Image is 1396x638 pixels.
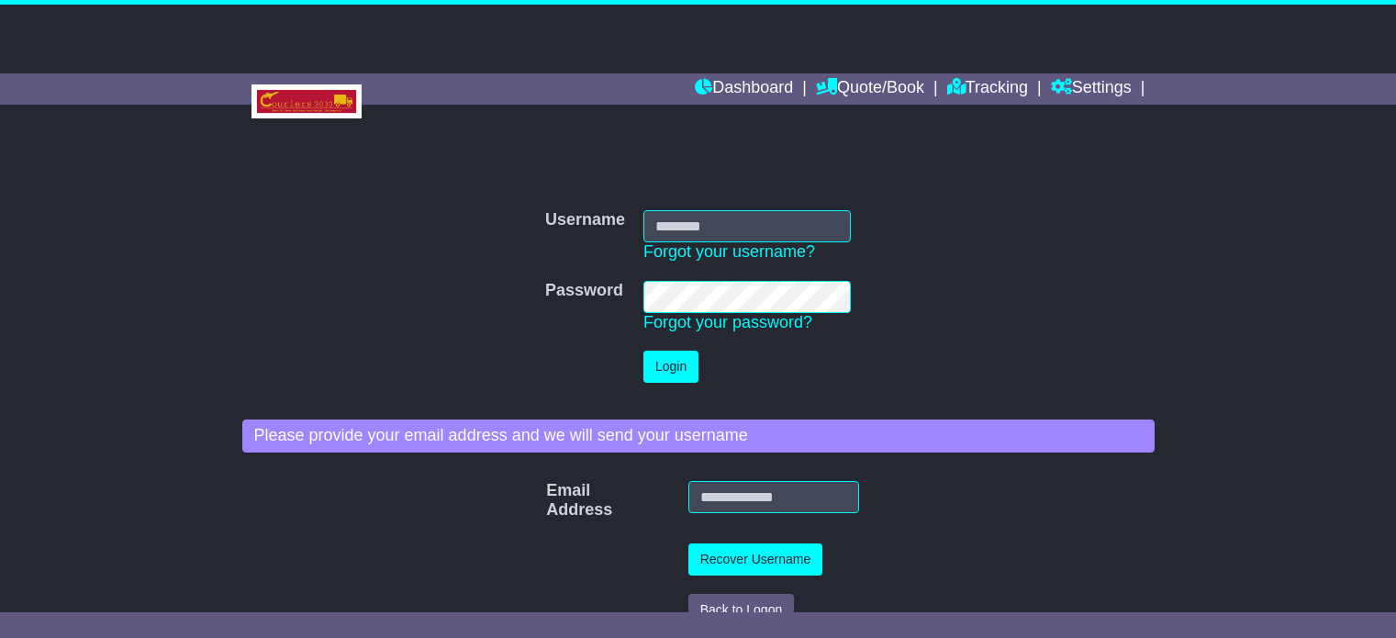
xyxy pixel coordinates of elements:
[947,73,1028,105] a: Tracking
[688,594,795,626] button: Back to Logon
[242,420,1155,453] div: Please provide your email address and we will send your username
[695,73,793,105] a: Dashboard
[1051,73,1132,105] a: Settings
[643,242,815,261] a: Forgot your username?
[643,351,698,383] button: Login
[545,281,623,301] label: Password
[643,313,812,331] a: Forgot your password?
[545,210,625,230] label: Username
[537,481,570,520] label: Email Address
[816,73,924,105] a: Quote/Book
[688,543,823,576] button: Recover Username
